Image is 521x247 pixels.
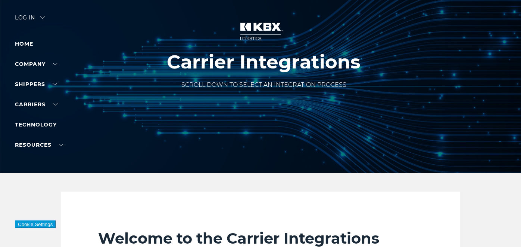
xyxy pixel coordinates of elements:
[40,16,45,19] img: arrow
[15,141,63,148] a: RESOURCES
[15,220,56,228] button: Cookie Settings
[15,15,45,26] div: Log in
[15,121,57,128] a: Technology
[15,61,57,67] a: Company
[15,81,57,88] a: SHIPPERS
[167,80,361,89] p: SCROLL DOWN TO SELECT AN INTEGRATION PROCESS
[15,40,33,47] a: Home
[15,101,57,108] a: Carriers
[167,51,361,73] h1: Carrier Integrations
[233,15,288,48] img: kbx logo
